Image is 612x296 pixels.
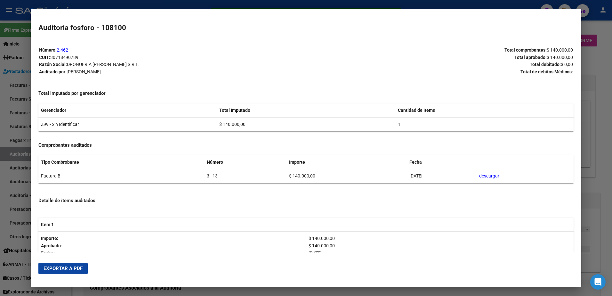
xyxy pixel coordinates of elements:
td: Z99 - Sin Identificar [38,117,217,131]
td: Factura B [38,169,204,183]
p: Total de debitos Médicos: [306,68,573,76]
td: [DATE] [407,169,477,183]
th: Fecha [407,155,477,169]
p: Total aprobado: [306,54,573,61]
p: [DATE] [309,250,571,257]
p: Total debitado: [306,61,573,68]
td: 3 - 13 [204,169,286,183]
p: Fecha: [41,250,303,257]
p: $ 140.000,00 [309,242,571,250]
h4: Total imputado por gerenciador [38,90,574,97]
h4: Detalle de items auditados [38,197,574,204]
div: Open Intercom Messenger [590,274,606,290]
p: Número: [39,46,306,54]
h4: Comprobantes auditados [38,142,574,149]
p: Aprobado: [41,242,303,250]
span: 30718490789 [50,55,78,60]
p: Auditado por: [39,68,306,76]
button: Exportar a PDF [38,263,88,274]
a: 2.462 [57,47,68,53]
p: Importe: [41,235,303,242]
span: $ 140.000,00 [547,47,573,53]
td: $ 140.000,00 [217,117,395,131]
td: $ 140.000,00 [286,169,407,183]
p: Razón Social: [39,61,306,68]
th: Cantidad de Items [395,103,574,117]
p: Total comprobantes: [306,46,573,54]
span: $ 140.000,00 [547,55,573,60]
span: DROGUERIA [PERSON_NAME] S.R.L. [67,62,140,67]
span: Exportar a PDF [44,266,83,271]
span: [PERSON_NAME] [67,69,101,74]
th: Gerenciador [38,103,217,117]
p: CUIT: [39,54,306,61]
a: descargar [479,173,499,178]
p: $ 140.000,00 [309,235,571,242]
span: $ 0,00 [561,62,573,67]
th: Importe [286,155,407,169]
td: 1 [395,117,574,131]
th: Tipo Combrobante [38,155,204,169]
strong: Item 1 [41,222,54,227]
th: Total Imputado [217,103,395,117]
th: Número [204,155,286,169]
h2: Auditoría fosforo - 108100 [38,22,574,33]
